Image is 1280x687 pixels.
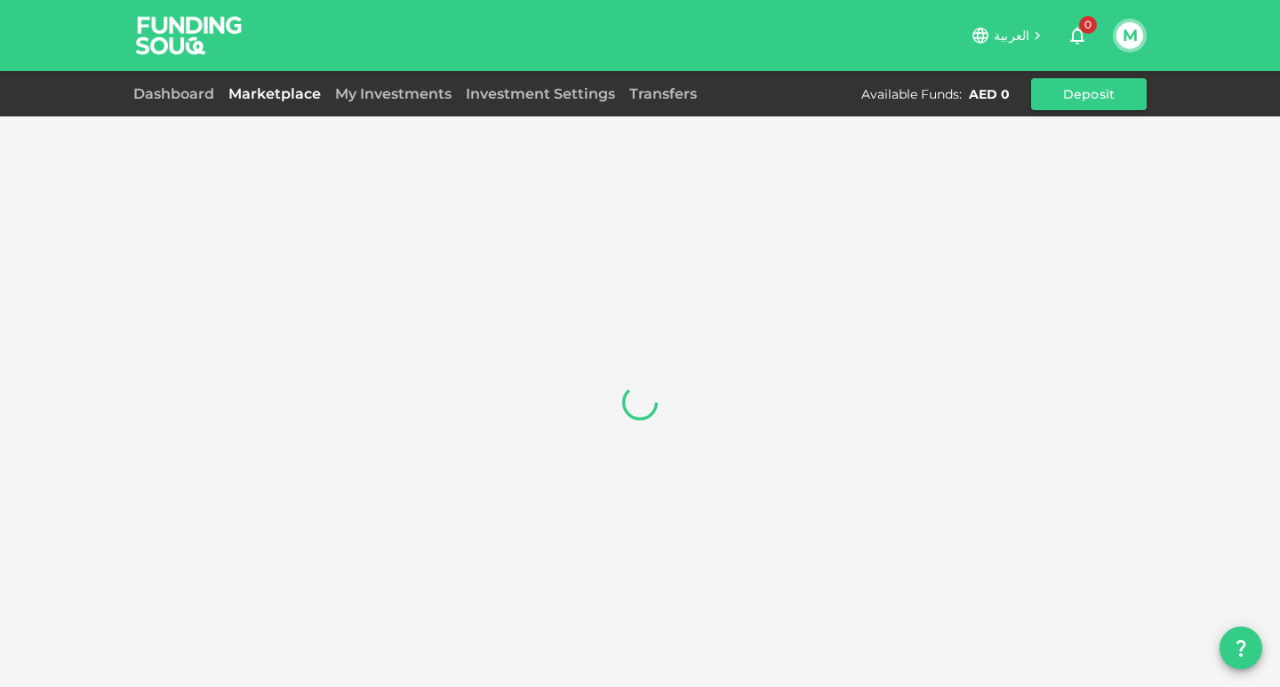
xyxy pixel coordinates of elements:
a: Dashboard [133,85,221,102]
a: Transfers [622,85,704,102]
span: العربية [994,28,1029,44]
span: 0 [1079,16,1097,34]
button: question [1220,627,1262,669]
a: Investment Settings [459,85,622,102]
button: Deposit [1031,78,1147,110]
div: Available Funds : [861,85,962,103]
div: AED 0 [969,85,1010,103]
button: 0 [1060,18,1095,53]
a: Marketplace [221,85,328,102]
a: My Investments [328,85,459,102]
button: M [1116,22,1143,49]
